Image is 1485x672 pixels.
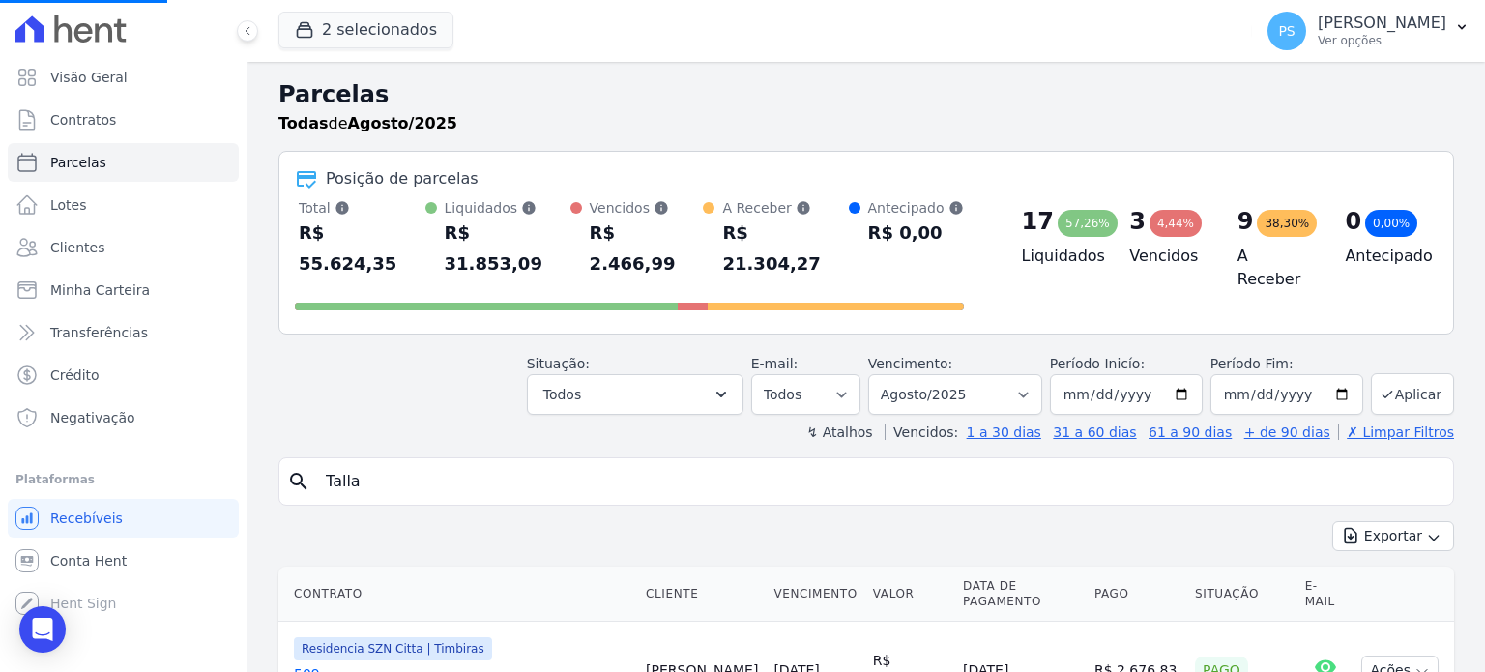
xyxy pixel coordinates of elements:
[806,424,872,440] label: ↯ Atalhos
[278,12,453,48] button: 2 selecionados
[1050,356,1145,371] label: Período Inicío:
[50,110,116,130] span: Contratos
[287,470,310,493] i: search
[527,374,743,415] button: Todos
[8,271,239,309] a: Minha Carteira
[445,198,570,218] div: Liquidados
[8,499,239,538] a: Recebíveis
[722,198,848,218] div: A Receber
[299,218,425,279] div: R$ 55.624,35
[8,143,239,182] a: Parcelas
[8,101,239,139] a: Contratos
[885,424,958,440] label: Vencidos:
[1318,14,1446,33] p: [PERSON_NAME]
[8,313,239,352] a: Transferências
[967,424,1041,440] a: 1 a 30 dias
[294,637,492,660] span: Residencia SZN Citta | Timbiras
[50,551,127,570] span: Conta Hent
[590,198,704,218] div: Vencidos
[50,408,135,427] span: Negativação
[865,567,955,622] th: Valor
[955,567,1087,622] th: Data de Pagamento
[278,77,1454,112] h2: Parcelas
[50,509,123,528] span: Recebíveis
[1244,424,1330,440] a: + de 90 dias
[1318,33,1446,48] p: Ver opções
[1237,206,1254,237] div: 9
[543,383,581,406] span: Todos
[766,567,864,622] th: Vencimento
[1150,210,1202,237] div: 4,44%
[50,68,128,87] span: Visão Geral
[1087,567,1187,622] th: Pago
[1129,245,1207,268] h4: Vencidos
[8,58,239,97] a: Visão Geral
[1332,521,1454,551] button: Exportar
[50,153,106,172] span: Parcelas
[50,323,148,342] span: Transferências
[299,198,425,218] div: Total
[1022,245,1099,268] h4: Liquidados
[50,280,150,300] span: Minha Carteira
[278,114,329,132] strong: Todas
[1278,24,1295,38] span: PS
[8,541,239,580] a: Conta Hent
[8,186,239,224] a: Lotes
[8,398,239,437] a: Negativação
[326,167,479,190] div: Posição de parcelas
[868,356,952,371] label: Vencimento:
[278,567,638,622] th: Contrato
[8,228,239,267] a: Clientes
[1257,210,1317,237] div: 38,30%
[278,112,457,135] p: de
[527,356,590,371] label: Situação:
[1237,245,1315,291] h4: A Receber
[1129,206,1146,237] div: 3
[50,195,87,215] span: Lotes
[868,198,964,218] div: Antecipado
[1149,424,1232,440] a: 61 a 90 dias
[722,218,848,279] div: R$ 21.304,27
[751,356,799,371] label: E-mail:
[1210,354,1363,374] label: Período Fim:
[1371,373,1454,415] button: Aplicar
[590,218,704,279] div: R$ 2.466,99
[445,218,570,279] div: R$ 31.853,09
[1022,206,1054,237] div: 17
[1053,424,1136,440] a: 31 a 60 dias
[1338,424,1454,440] a: ✗ Limpar Filtros
[1297,567,1354,622] th: E-mail
[1345,245,1422,268] h4: Antecipado
[314,462,1445,501] input: Buscar por nome do lote ou do cliente
[50,238,104,257] span: Clientes
[1187,567,1297,622] th: Situação
[50,365,100,385] span: Crédito
[868,218,964,248] div: R$ 0,00
[8,356,239,394] a: Crédito
[638,567,766,622] th: Cliente
[19,606,66,653] div: Open Intercom Messenger
[1252,4,1485,58] button: PS [PERSON_NAME] Ver opções
[348,114,457,132] strong: Agosto/2025
[15,468,231,491] div: Plataformas
[1345,206,1361,237] div: 0
[1365,210,1417,237] div: 0,00%
[1058,210,1118,237] div: 57,26%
